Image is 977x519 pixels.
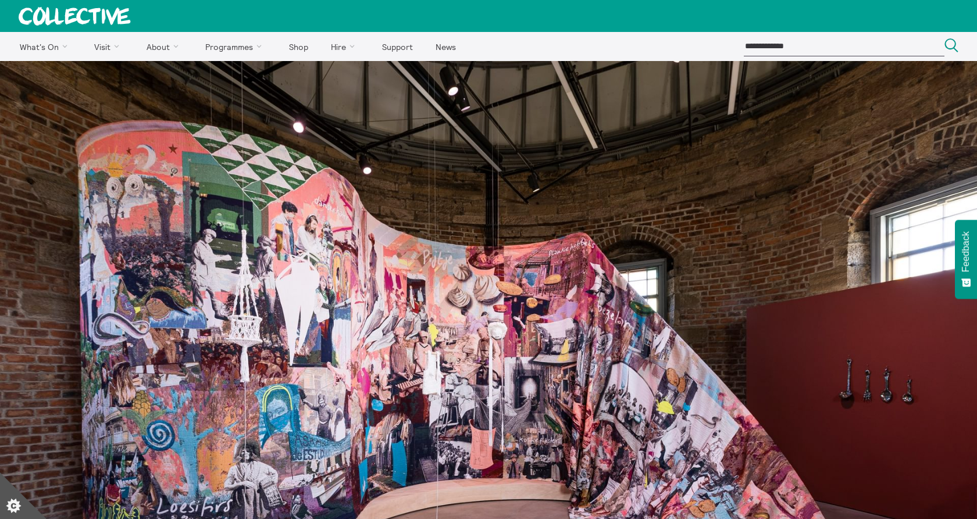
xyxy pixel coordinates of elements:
[321,32,370,61] a: Hire
[9,32,82,61] a: What's On
[425,32,466,61] a: News
[279,32,318,61] a: Shop
[195,32,277,61] a: Programmes
[136,32,193,61] a: About
[84,32,134,61] a: Visit
[372,32,423,61] a: Support
[955,220,977,299] button: Feedback - Show survey
[961,231,971,272] span: Feedback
